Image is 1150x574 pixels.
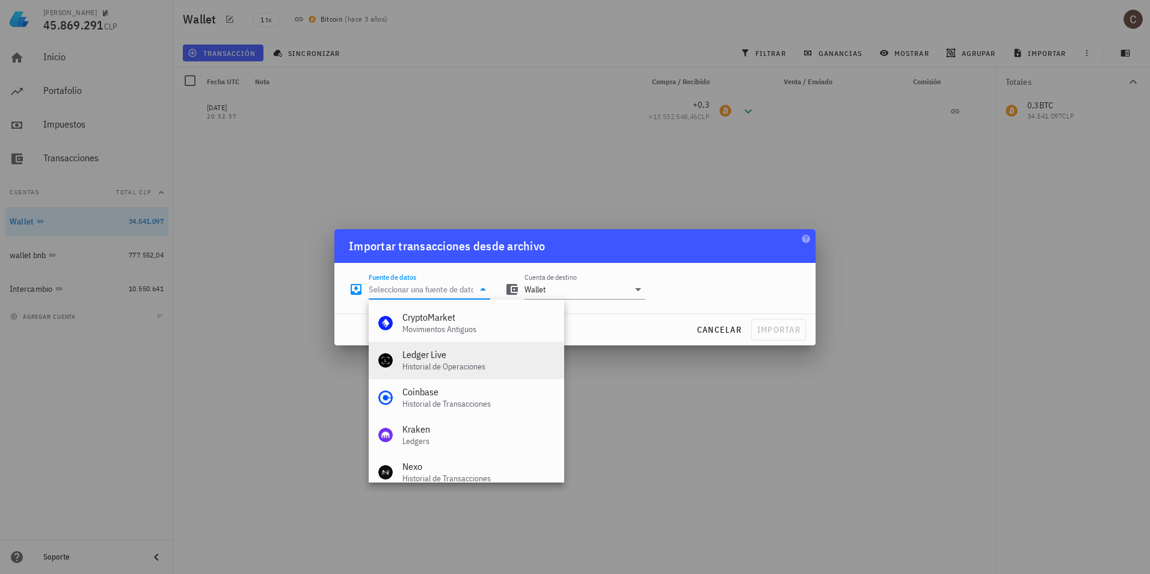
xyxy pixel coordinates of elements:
[402,386,555,398] div: Coinbase
[402,324,555,335] div: Movimientos Antiguos
[349,236,545,256] div: Importar transacciones desde archivo
[402,399,555,409] div: Historial de Transacciones
[524,273,577,282] label: Cuenta de destino
[402,461,555,472] div: Nexo
[369,273,416,282] label: Fuente de datos
[402,349,555,360] div: Ledger Live
[402,424,555,435] div: Kraken
[402,312,555,323] div: CryptoMarket
[402,436,555,446] div: Ledgers
[369,280,473,299] input: Seleccionar una fuente de datos
[692,319,746,341] button: cancelar
[402,474,555,484] div: Historial de Transacciones
[402,362,555,372] div: Historial de Operaciones
[696,324,742,335] span: cancelar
